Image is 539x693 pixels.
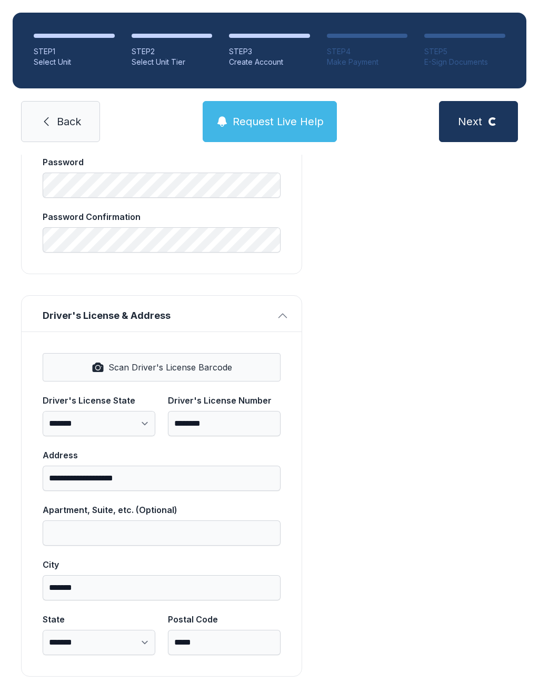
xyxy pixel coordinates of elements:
[43,308,272,323] span: Driver's License & Address
[229,57,310,67] div: Create Account
[43,394,155,407] div: Driver's License State
[424,46,505,57] div: STEP 5
[108,361,232,374] span: Scan Driver's License Barcode
[424,57,505,67] div: E-Sign Documents
[43,630,155,655] select: State
[327,46,408,57] div: STEP 4
[458,114,482,129] span: Next
[22,296,302,332] button: Driver's License & Address
[233,114,324,129] span: Request Live Help
[43,227,281,253] input: Password Confirmation
[43,504,281,516] div: Apartment, Suite, etc. (Optional)
[34,57,115,67] div: Select Unit
[132,57,213,67] div: Select Unit Tier
[43,210,281,223] div: Password Confirmation
[43,575,281,600] input: City
[57,114,81,129] span: Back
[43,520,281,546] input: Apartment, Suite, etc. (Optional)
[168,630,281,655] input: Postal Code
[327,57,408,67] div: Make Payment
[168,394,281,407] div: Driver's License Number
[229,46,310,57] div: STEP 3
[43,613,155,626] div: State
[43,156,281,168] div: Password
[43,558,281,571] div: City
[168,613,281,626] div: Postal Code
[43,411,155,436] select: Driver's License State
[43,449,281,461] div: Address
[168,411,281,436] input: Driver's License Number
[132,46,213,57] div: STEP 2
[43,173,281,198] input: Password
[43,466,281,491] input: Address
[34,46,115,57] div: STEP 1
